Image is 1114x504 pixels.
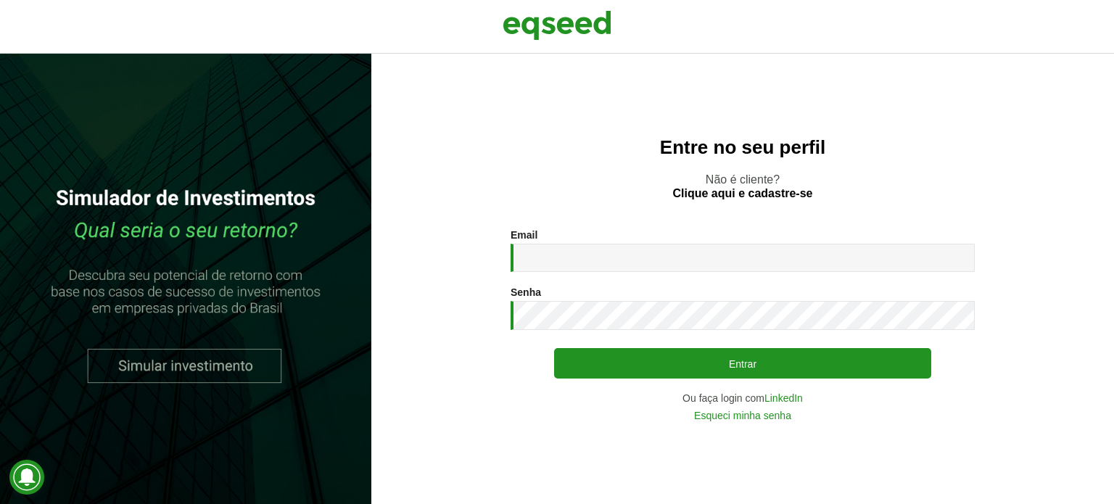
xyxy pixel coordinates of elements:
[694,410,791,421] a: Esqueci minha senha
[400,137,1085,158] h2: Entre no seu perfil
[764,393,803,403] a: LinkedIn
[511,230,537,240] label: Email
[503,7,611,44] img: EqSeed Logo
[400,173,1085,200] p: Não é cliente?
[511,393,975,403] div: Ou faça login com
[673,188,813,199] a: Clique aqui e cadastre-se
[511,287,541,297] label: Senha
[554,348,931,379] button: Entrar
